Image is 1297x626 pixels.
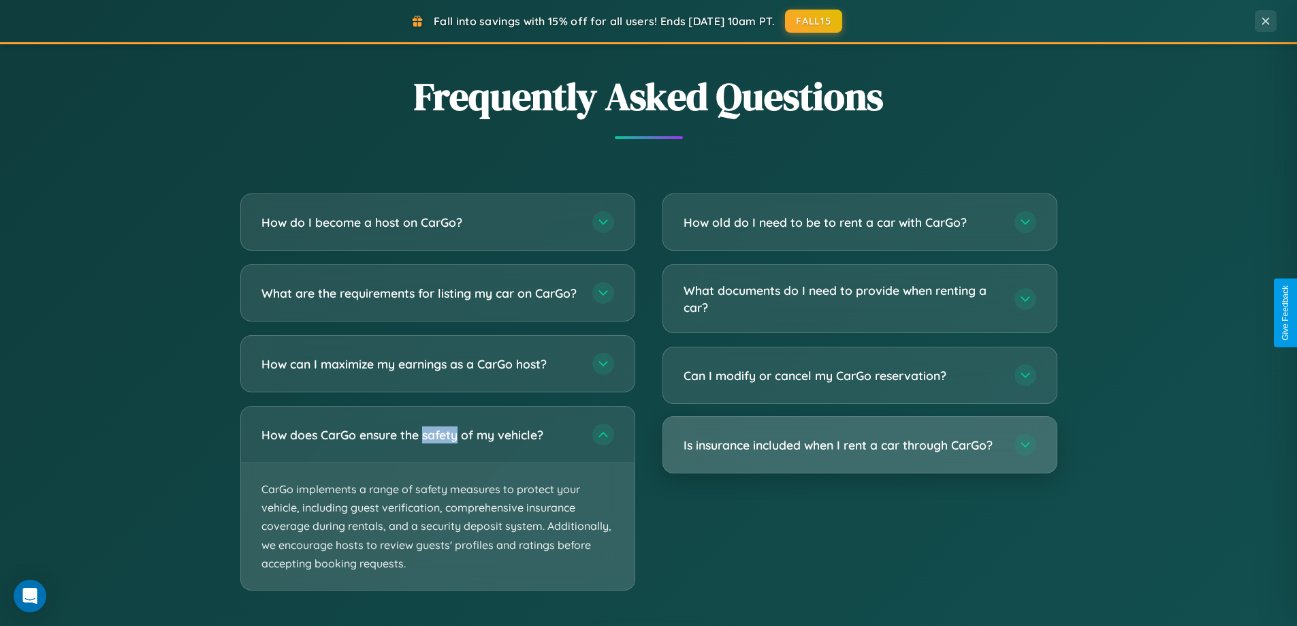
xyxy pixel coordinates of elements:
div: Open Intercom Messenger [14,580,46,612]
h3: Is insurance included when I rent a car through CarGo? [684,437,1001,454]
h3: How do I become a host on CarGo? [261,214,579,231]
h3: What are the requirements for listing my car on CarGo? [261,285,579,302]
p: CarGo implements a range of safety measures to protect your vehicle, including guest verification... [241,463,635,590]
span: Fall into savings with 15% off for all users! Ends [DATE] 10am PT. [434,14,775,28]
h3: How does CarGo ensure the safety of my vehicle? [261,426,579,443]
h3: What documents do I need to provide when renting a car? [684,282,1001,315]
h3: Can I modify or cancel my CarGo reservation? [684,367,1001,384]
button: FALL15 [785,10,842,33]
h3: How old do I need to be to rent a car with CarGo? [684,214,1001,231]
div: Give Feedback [1281,285,1290,341]
h3: How can I maximize my earnings as a CarGo host? [261,356,579,373]
h2: Frequently Asked Questions [240,70,1057,123]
